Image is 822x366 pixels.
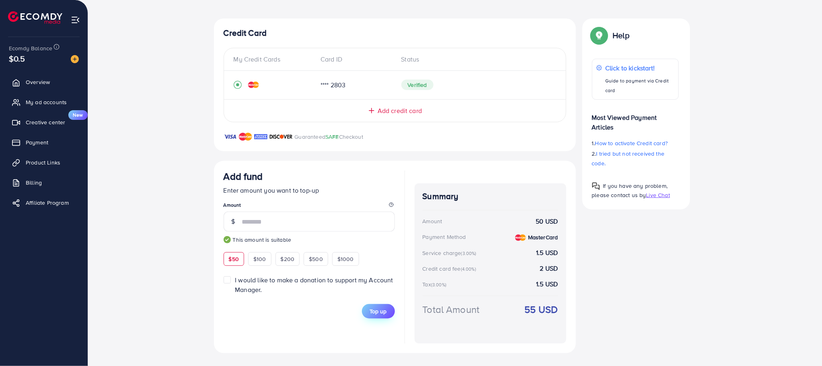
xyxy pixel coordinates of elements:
[423,217,442,225] div: Amount
[536,248,558,257] strong: 1.5 USD
[8,11,62,24] img: logo
[248,82,259,88] img: credit
[605,63,674,73] p: Click to kickstart!
[234,81,242,89] svg: record circle
[26,98,67,106] span: My ad accounts
[423,302,480,317] div: Total Amount
[224,185,395,195] p: Enter amount you want to top-up
[224,236,395,244] small: This amount is suitable
[370,307,387,315] span: Top up
[431,282,446,288] small: (3.00%)
[401,80,434,90] span: Verified
[592,106,679,132] p: Most Viewed Payment Articles
[6,134,82,150] a: Payment
[71,55,79,63] img: image
[314,55,395,64] div: Card ID
[461,250,477,257] small: (3.00%)
[309,255,323,263] span: $500
[229,255,239,263] span: $50
[26,138,48,146] span: Payment
[71,15,80,25] img: menu
[613,31,630,40] p: Help
[515,234,526,241] img: credit
[26,118,65,126] span: Creative center
[254,132,267,142] img: brand
[592,150,665,167] span: I tried but not received the code.
[592,149,679,168] p: 2.
[295,132,364,142] p: Guaranteed Checkout
[337,255,354,263] span: $1000
[6,74,82,90] a: Overview
[592,28,606,43] img: Popup guide
[9,53,25,64] span: $0.5
[26,158,60,167] span: Product Links
[235,276,393,294] span: I would like to make a donation to support my Account Manager.
[592,182,668,199] span: If you have any problem, please contact us by
[788,330,816,360] iframe: Chat
[423,249,479,257] div: Service charge
[269,132,293,142] img: brand
[423,191,558,202] h4: Summary
[536,280,558,289] strong: 1.5 USD
[528,233,558,241] strong: MasterCard
[224,236,231,243] img: guide
[378,106,422,115] span: Add credit card
[224,171,263,182] h3: Add fund
[592,138,679,148] p: 1.
[6,175,82,191] a: Billing
[395,55,556,64] div: Status
[26,78,50,86] span: Overview
[224,202,395,212] legend: Amount
[646,191,670,199] span: Live Chat
[224,132,237,142] img: brand
[26,179,42,187] span: Billing
[234,55,314,64] div: My Credit Cards
[423,265,479,273] div: Credit card fee
[68,110,88,120] span: New
[6,195,82,211] a: Affiliate Program
[592,182,600,190] img: Popup guide
[423,280,449,288] div: Tax
[362,304,395,319] button: Top up
[423,233,466,241] div: Payment Method
[253,255,266,263] span: $100
[6,114,82,130] a: Creative centerNew
[525,302,558,317] strong: 55 USD
[281,255,295,263] span: $200
[325,133,339,141] span: SAFE
[536,217,558,226] strong: 50 USD
[9,44,52,52] span: Ecomdy Balance
[605,76,674,95] p: Guide to payment via Credit card
[224,28,566,38] h4: Credit Card
[461,266,476,272] small: (4.00%)
[239,132,252,142] img: brand
[6,154,82,171] a: Product Links
[540,264,558,273] strong: 2 USD
[595,139,668,147] span: How to activate Credit card?
[26,199,69,207] span: Affiliate Program
[6,94,82,110] a: My ad accounts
